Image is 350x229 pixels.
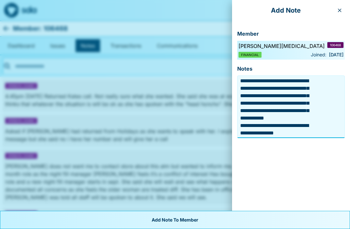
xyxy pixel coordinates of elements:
p: Joined: [311,52,326,58]
p: [PERSON_NAME][MEDICAL_DATA] [239,42,325,50]
h6: [DATE] [329,51,344,58]
span: 106468 [330,43,341,47]
p: Notes [237,65,345,73]
p: Add Note [237,5,334,16]
p: Member [237,30,345,38]
span: FINANCIAL [241,53,259,56]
